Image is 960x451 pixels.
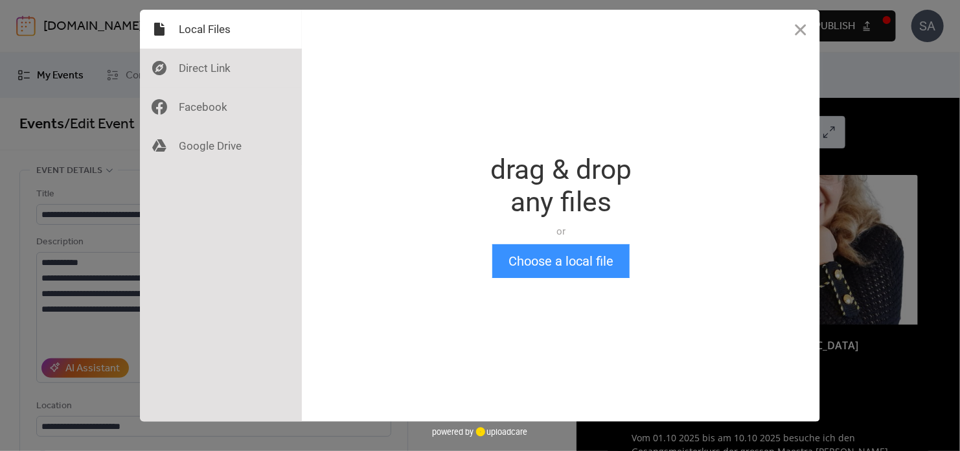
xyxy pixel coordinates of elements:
div: or [490,225,632,238]
a: uploadcare [474,427,528,437]
button: Choose a local file [492,244,630,278]
div: Direct Link [140,49,302,87]
div: Local Files [140,10,302,49]
div: drag & drop any files [490,154,632,218]
div: powered by [433,422,528,441]
button: Close [781,10,820,49]
div: Google Drive [140,126,302,165]
div: Facebook [140,87,302,126]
